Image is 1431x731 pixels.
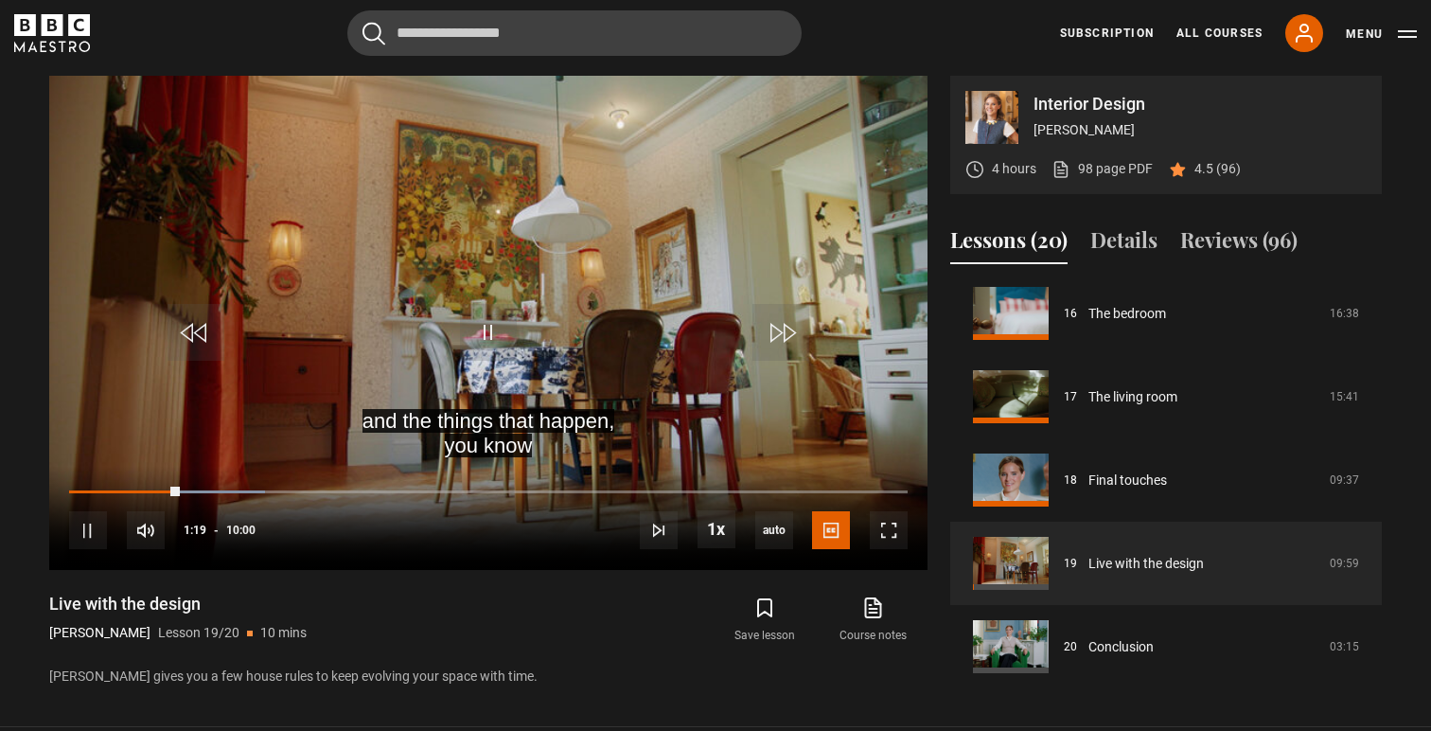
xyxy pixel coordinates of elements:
[158,623,239,643] p: Lesson 19/20
[1176,25,1263,42] a: All Courses
[820,593,927,648] a: Course notes
[1088,637,1154,657] a: Conclusion
[1060,25,1154,42] a: Subscription
[755,511,793,549] div: Current quality: 720p
[127,511,165,549] button: Mute
[1033,120,1367,140] p: [PERSON_NAME]
[1346,25,1417,44] button: Toggle navigation
[1088,387,1177,407] a: The living room
[49,593,307,615] h1: Live with the design
[214,524,219,537] span: -
[992,159,1036,179] p: 4 hours
[69,490,908,494] div: Progress Bar
[1088,304,1166,324] a: The bedroom
[711,593,819,648] button: Save lesson
[347,10,802,56] input: Search
[184,513,206,547] span: 1:19
[69,511,107,549] button: Pause
[49,667,927,686] p: [PERSON_NAME] gives you a few house rules to keep evolving your space with time.
[950,224,1068,264] button: Lessons (20)
[698,510,735,548] button: Playback Rate
[226,513,256,547] span: 10:00
[1033,96,1367,113] p: Interior Design
[14,14,90,52] svg: BBC Maestro
[260,623,307,643] p: 10 mins
[1194,159,1241,179] p: 4.5 (96)
[812,511,850,549] button: Captions
[49,76,927,570] video-js: Video Player
[1180,224,1298,264] button: Reviews (96)
[755,511,793,549] span: auto
[1051,159,1153,179] a: 98 page PDF
[49,623,150,643] p: [PERSON_NAME]
[362,22,385,45] button: Submit the search query
[1088,471,1167,490] a: Final touches
[640,511,678,549] button: Next Lesson
[870,511,908,549] button: Fullscreen
[1090,224,1157,264] button: Details
[1088,554,1204,574] a: Live with the design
